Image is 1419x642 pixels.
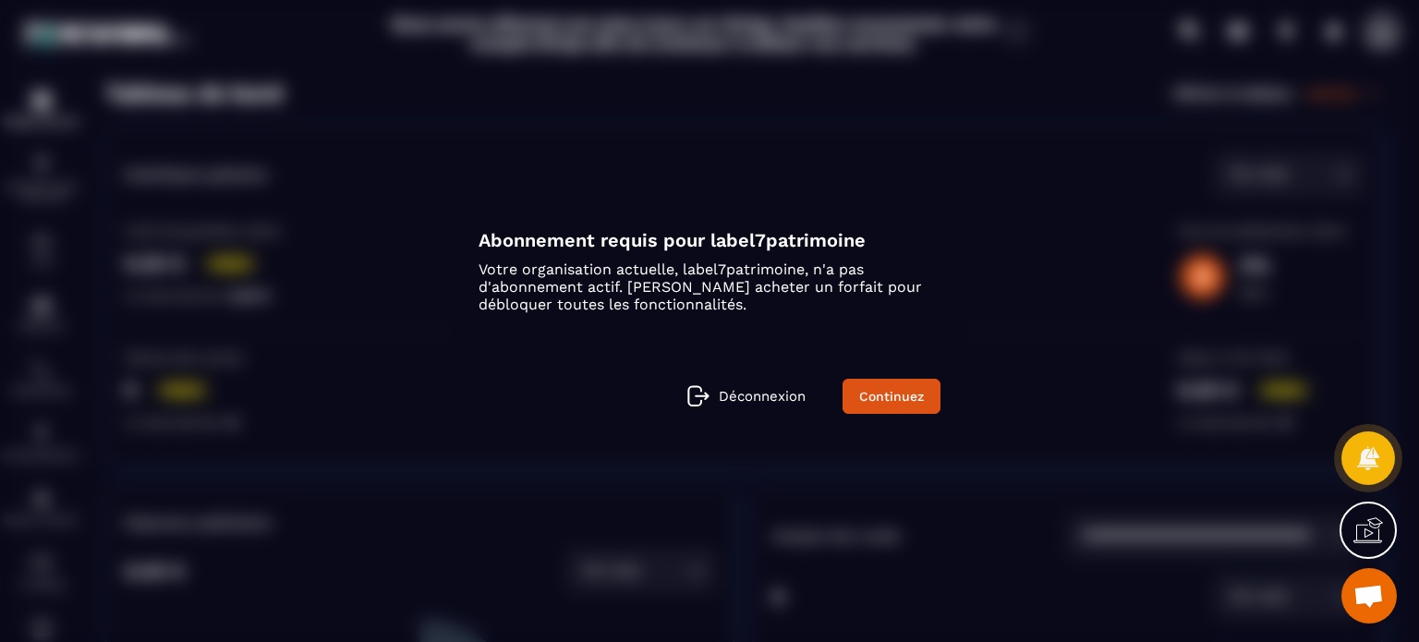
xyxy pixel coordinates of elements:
[719,388,806,405] p: Déconnexion
[1341,568,1397,624] a: Ouvrir le chat
[687,385,806,407] a: Déconnexion
[479,260,940,313] p: Votre organisation actuelle, label7patrimoine, n'a pas d'abonnement actif. [PERSON_NAME] acheter ...
[843,379,940,414] a: Continuez
[479,229,940,251] h4: Abonnement requis pour label7patrimoine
